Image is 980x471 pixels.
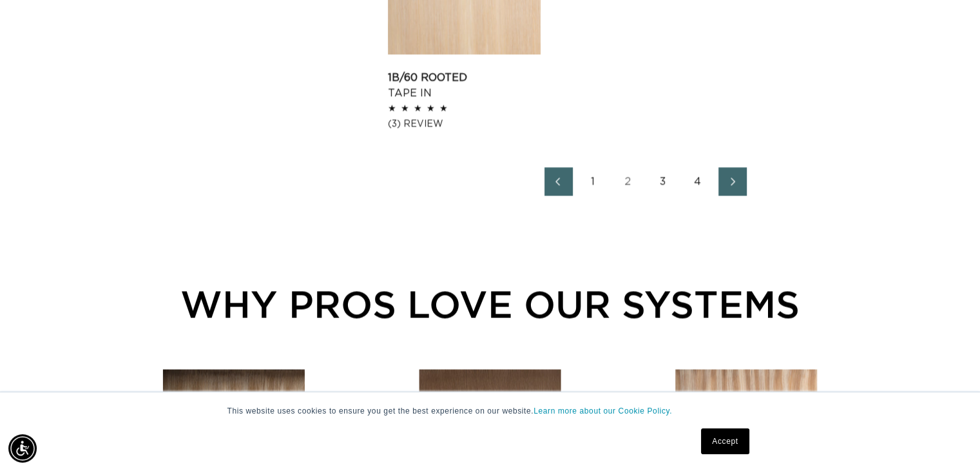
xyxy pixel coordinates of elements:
[718,167,747,195] a: Next page
[227,405,753,417] p: This website uses cookies to ensure you get the best experience on our website.
[77,276,903,332] div: WHY PROS LOVE OUR SYSTEMS
[684,167,712,195] a: Page 4
[614,167,642,195] a: Page 2
[544,167,573,195] a: Previous page
[8,434,37,463] div: Accessibility Menu
[649,167,677,195] a: Page 3
[701,428,749,454] a: Accept
[388,167,903,195] nav: Pagination
[388,70,541,101] a: 1B/60 Rooted Tape In
[579,167,608,195] a: Page 1
[533,406,672,416] a: Learn more about our Cookie Policy.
